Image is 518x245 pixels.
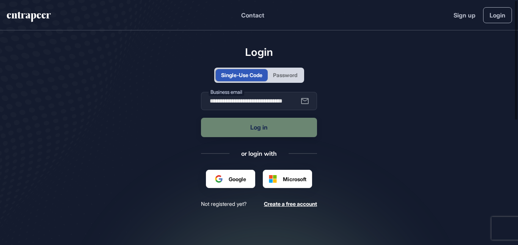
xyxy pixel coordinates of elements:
span: Not registered yet? [201,200,246,207]
a: entrapeer-logo [6,12,52,25]
button: Contact [241,10,264,20]
div: or login with [241,149,277,158]
a: Create a free account [264,200,317,207]
a: Sign up [454,11,476,20]
div: Password [273,71,297,79]
div: Single-Use Code [221,71,262,79]
h1: Login [201,46,317,58]
span: Microsoft [283,175,306,183]
button: Log in [201,118,317,137]
label: Business email [209,88,244,96]
a: Login [483,7,512,23]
